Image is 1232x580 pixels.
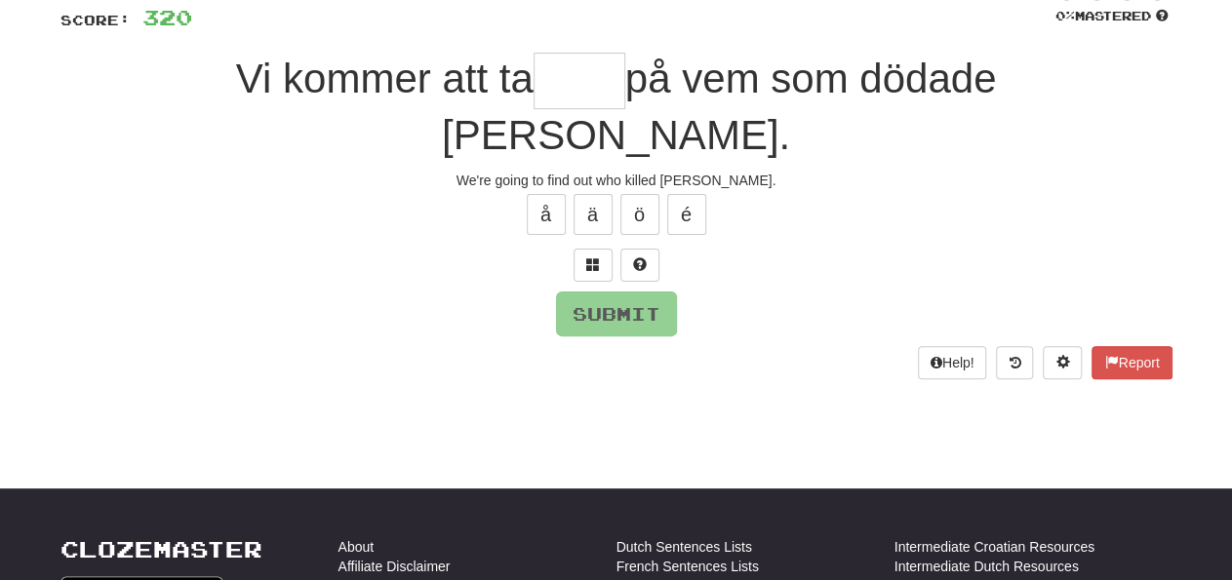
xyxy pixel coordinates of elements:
[918,346,987,379] button: Help!
[442,56,996,158] span: på vem som dödade [PERSON_NAME].
[338,557,451,576] a: Affiliate Disclaimer
[556,291,677,336] button: Submit
[996,346,1033,379] button: Round history (alt+y)
[527,194,566,235] button: å
[616,557,759,576] a: French Sentences Lists
[60,171,1172,190] div: We're going to find out who killed [PERSON_NAME].
[620,249,659,282] button: Single letter hint - you only get 1 per sentence and score half the points! alt+h
[667,194,706,235] button: é
[616,537,752,557] a: Dutch Sentences Lists
[60,537,262,561] a: Clozemaster
[1052,8,1172,25] div: Mastered
[894,537,1094,557] a: Intermediate Croatian Resources
[620,194,659,235] button: ö
[236,56,534,101] span: Vi kommer att ta
[338,537,375,557] a: About
[142,5,192,29] span: 320
[894,557,1079,576] a: Intermediate Dutch Resources
[574,249,613,282] button: Switch sentence to multiple choice alt+p
[60,12,131,28] span: Score:
[1092,346,1172,379] button: Report
[574,194,613,235] button: ä
[1055,8,1075,23] span: 0 %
